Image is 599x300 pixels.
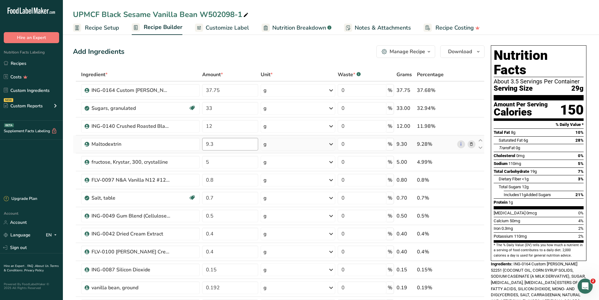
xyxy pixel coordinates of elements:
div: ING-0049 Gum Blend (Cellulose Gum, Xanthan Gum) [92,212,170,220]
div: Powered By FoodLabelMaker © 2025 All Rights Reserved [4,282,59,290]
button: Download [440,45,485,58]
span: Potassium [494,234,513,239]
span: 21% [575,192,584,197]
span: Fat [499,145,515,150]
span: 110mg [514,234,527,239]
div: g [263,87,267,94]
div: Calories [494,108,548,117]
span: Total Fat [494,130,510,135]
button: Hire an Expert [4,32,59,43]
span: 110mg [508,161,521,166]
span: Customize Label [206,24,249,32]
span: 19g [530,169,537,174]
span: 2 [591,279,596,284]
div: g [263,158,267,166]
div: 0.7% [417,194,455,202]
div: g [263,122,267,130]
span: 29g [571,85,584,93]
span: 4% [578,218,584,223]
div: 5.00 [397,158,414,166]
span: 7% [578,169,584,174]
div: g [263,105,267,112]
span: 0% [578,211,584,215]
span: Notes & Attachments [355,24,411,32]
div: FLV-0097 N&A Vanilla N12 #1200709112 [92,176,170,184]
div: 37.75 [397,87,414,94]
div: Custom Reports [4,103,43,109]
a: Recipe Costing [424,21,480,35]
div: g [263,194,267,202]
div: 0.4% [417,230,455,238]
div: 0.40 [397,248,414,256]
a: FAQ . [27,264,35,268]
span: Saturated Fat [499,138,523,143]
div: UPMCF Black Sesame Vanilla Bean W502098-1 [73,9,250,20]
div: 37.68% [417,87,455,94]
div: 0.5% [417,212,455,220]
span: Unit [261,71,273,78]
span: Serving Size [494,85,533,93]
span: Protein [494,200,507,205]
div: Amount Per Serving [494,102,548,108]
div: g [263,230,267,238]
section: * The % Daily Value (DV) tells you how much a nutrient in a serving of food contributes to a dail... [494,243,584,258]
div: 0.15% [417,266,455,274]
span: 0.3mg [502,226,513,231]
a: Recipe Setup [73,21,119,35]
span: 0g [516,145,520,150]
div: 0.40 [397,230,414,238]
span: Nutrition Breakdown [272,24,326,32]
div: EN [46,231,59,239]
div: 0.80 [397,176,414,184]
div: Maltodextrin [92,140,170,148]
span: [MEDICAL_DATA] [494,211,525,215]
div: 9.28% [417,140,455,148]
span: <1g [522,177,529,181]
span: 11g [519,192,526,197]
div: vanilla bean, ground [92,284,170,292]
span: Iron [494,226,501,231]
div: 32.94% [417,105,455,112]
div: 9.30 [397,140,414,148]
div: 0.19% [417,284,455,292]
span: 10% [575,130,584,135]
span: Sodium [494,161,507,166]
div: g [263,140,267,148]
a: Customize Label [195,21,249,35]
a: Nutrition Breakdown [262,21,331,35]
div: 0.70 [397,194,414,202]
span: Total Carbohydrate [494,169,529,174]
div: FLV-0100 [PERSON_NAME] Cream #2713 [92,248,170,256]
div: ING-0087 Silicon Dioxide [92,266,170,274]
a: Recipe Builder [132,20,182,35]
span: 12g [522,184,529,189]
h1: Nutrition Facts [494,48,584,77]
a: i [457,140,465,148]
span: Recipe Costing [435,24,474,32]
div: 150 [560,102,584,118]
span: Download [448,48,472,55]
div: g [263,284,267,292]
div: 12.00 [397,122,414,130]
a: Hire an Expert . [4,264,26,268]
div: g [263,176,267,184]
div: NEW [4,98,13,102]
div: About 3.5 Servings Per Container [494,78,584,85]
div: Sugars, granulated [92,105,170,112]
div: Manage Recipe [390,48,425,55]
div: BETA [4,123,14,127]
span: 0mcg [526,211,537,215]
span: Recipe Builder [144,23,182,31]
a: Privacy Policy [24,268,44,273]
span: 1g [508,200,513,205]
span: Includes Added Sugars [504,192,551,197]
span: 2% [578,226,584,231]
div: g [263,212,267,220]
span: Recipe Setup [85,24,119,32]
div: 11.98% [417,122,455,130]
span: Amount [202,71,223,78]
span: Grams [397,71,412,78]
div: 0.15 [397,266,414,274]
span: Ingredient [81,71,108,78]
span: Total Sugars [499,184,521,189]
